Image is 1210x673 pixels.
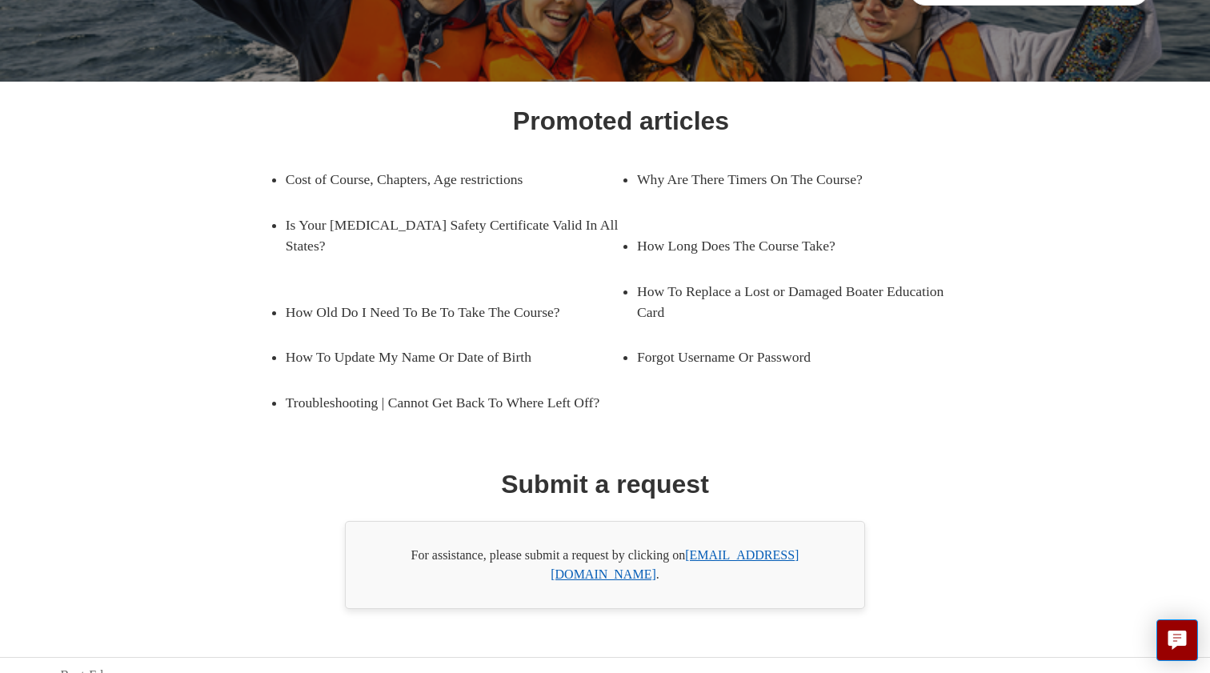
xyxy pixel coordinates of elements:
a: How Old Do I Need To Be To Take The Course? [286,290,597,334]
div: For assistance, please submit a request by clicking on . [345,521,865,609]
a: Forgot Username Or Password [637,334,948,379]
a: How To Update My Name Or Date of Birth [286,334,597,379]
h1: Submit a request [501,465,709,503]
a: Troubleshooting | Cannot Get Back To Where Left Off? [286,380,621,425]
a: How To Replace a Lost or Damaged Boater Education Card [637,269,972,335]
a: How Long Does The Course Take? [637,223,948,268]
a: Why Are There Timers On The Course? [637,157,948,202]
a: Cost of Course, Chapters, Age restrictions [286,157,597,202]
button: Live chat [1156,619,1198,661]
a: Is Your [MEDICAL_DATA] Safety Certificate Valid In All States? [286,202,621,269]
h1: Promoted articles [513,102,729,140]
a: [EMAIL_ADDRESS][DOMAIN_NAME] [551,548,799,581]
